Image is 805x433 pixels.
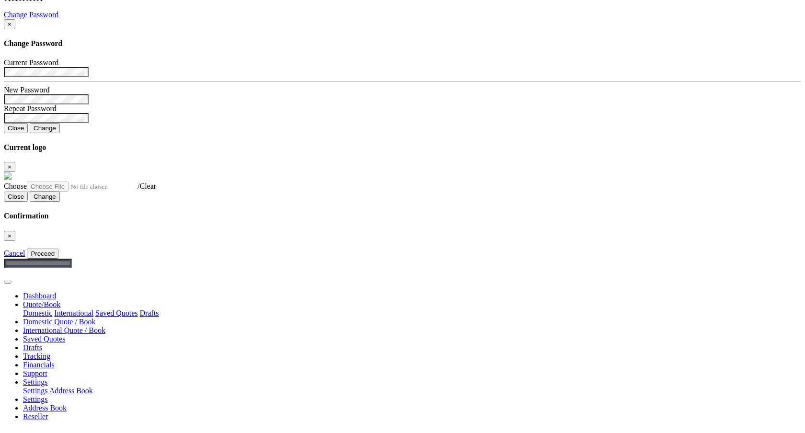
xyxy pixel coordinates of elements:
[4,123,28,133] button: Close
[4,182,801,192] div: /
[23,300,60,308] a: Quote/Book
[23,412,48,421] a: Reseller
[8,163,11,171] span: ×
[4,58,58,67] label: Current Password
[27,249,58,259] button: Proceed
[23,369,47,377] a: Support
[4,212,801,220] h4: Confirmation
[23,387,801,395] div: Quote/Book
[139,182,156,190] a: Clear
[23,326,105,334] a: International Quote / Book
[4,249,25,257] a: Cancel
[95,309,138,317] a: Saved Quotes
[23,395,48,403] a: Settings
[23,352,50,360] a: Tracking
[23,404,67,412] a: Address Book
[4,39,801,48] h4: Change Password
[4,231,15,241] button: Close
[4,143,801,152] h4: Current logo
[4,172,11,180] img: GetCustomerLogo
[4,11,58,19] a: Change Password
[4,86,50,94] label: New Password
[23,309,52,317] a: Domestic
[23,387,48,395] a: Settings
[23,343,42,352] a: Drafts
[54,309,93,317] a: International
[4,192,28,202] button: Close
[4,182,138,190] a: Choose
[30,123,60,133] button: Change
[4,281,11,284] button: Toggle navigation
[4,162,15,172] button: Close
[23,309,801,318] div: Quote/Book
[4,104,57,113] label: Repeat Password
[23,318,96,326] a: Domestic Quote / Book
[23,292,56,300] a: Dashboard
[49,387,93,395] a: Address Book
[30,192,60,202] button: Change
[23,361,55,369] a: Financials
[23,378,48,386] a: Settings
[23,335,65,343] a: Saved Quotes
[8,21,11,28] span: ×
[140,309,159,317] a: Drafts
[4,19,15,29] button: Close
